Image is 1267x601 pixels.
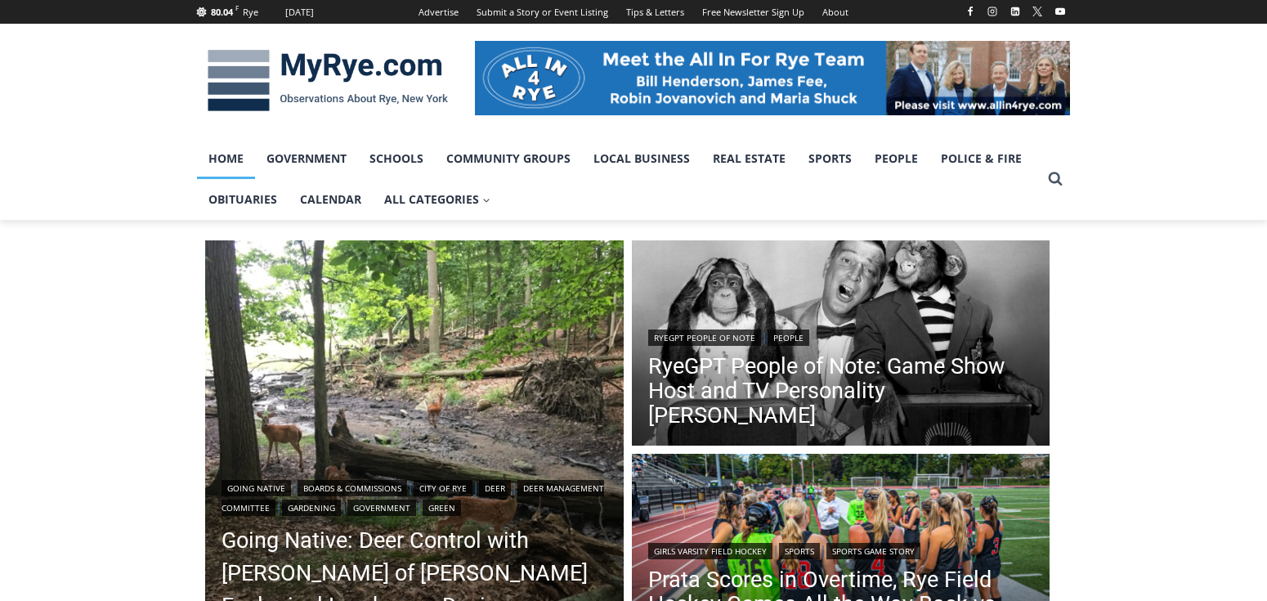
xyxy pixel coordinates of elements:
[929,138,1033,179] a: Police & Fire
[1005,2,1025,21] a: Linkedin
[768,330,809,346] a: People
[197,138,255,179] a: Home
[211,6,233,18] span: 80.04
[373,179,502,220] a: All Categories
[1027,2,1047,21] a: X
[347,500,416,516] a: Government
[384,191,490,209] span: All Categories
[648,540,1034,559] div: | |
[797,138,863,179] a: Sports
[435,138,582,179] a: Community Groups
[779,543,820,559] a: Sports
[648,326,1034,346] div: |
[414,480,472,496] a: City of Rye
[475,41,1070,114] img: All in for Rye
[701,138,797,179] a: Real Estate
[648,543,772,559] a: Girls Varsity Field Hockey
[222,477,607,516] div: | | | | | | |
[648,330,761,346] a: RyeGPT People of Note
[632,240,1050,450] a: Read More RyeGPT People of Note: Game Show Host and TV Personality Garry Moore
[255,138,358,179] a: Government
[632,240,1050,450] img: (PHOTO: Publicity photo of Garry Moore with his guests, the Marquis Chimps, from The Garry Moore ...
[423,500,461,516] a: Green
[1041,164,1070,194] button: View Search Form
[479,480,511,496] a: Deer
[222,480,291,496] a: Going Native
[863,138,929,179] a: People
[235,3,239,12] span: F
[298,480,407,496] a: Boards & Commissions
[289,179,373,220] a: Calendar
[960,2,980,21] a: Facebook
[282,500,341,516] a: Gardening
[1050,2,1070,21] a: YouTube
[358,138,435,179] a: Schools
[285,5,314,20] div: [DATE]
[648,354,1034,428] a: RyeGPT People of Note: Game Show Host and TV Personality [PERSON_NAME]
[197,179,289,220] a: Obituaries
[197,138,1041,221] nav: Primary Navigation
[983,2,1002,21] a: Instagram
[826,543,920,559] a: Sports Game Story
[197,38,459,123] img: MyRye.com
[582,138,701,179] a: Local Business
[243,5,258,20] div: Rye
